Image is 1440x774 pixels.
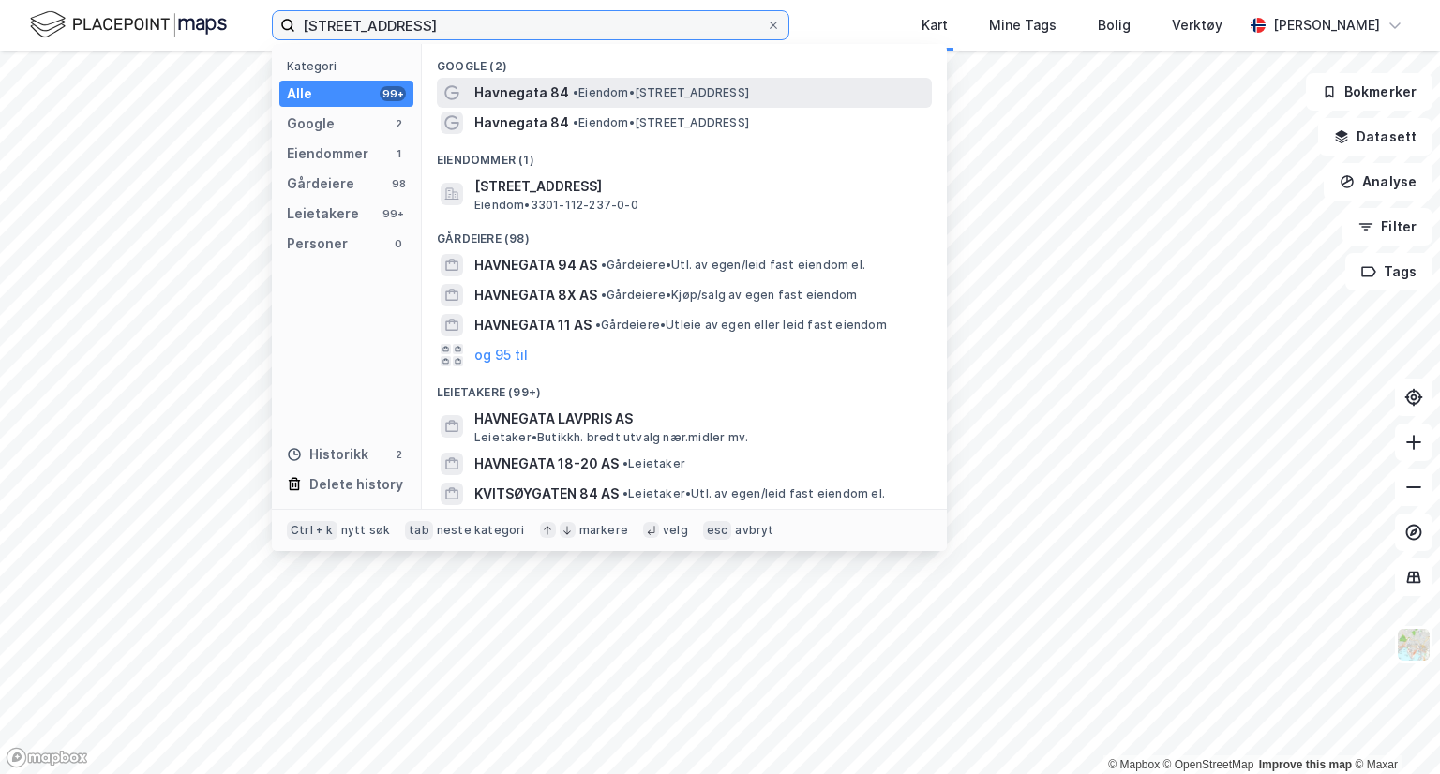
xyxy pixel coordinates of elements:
[437,523,525,538] div: neste kategori
[287,443,368,466] div: Historikk
[573,115,578,129] span: •
[391,236,406,251] div: 0
[474,112,569,134] span: Havnegata 84
[622,486,885,501] span: Leietaker • Utl. av egen/leid fast eiendom el.
[287,232,348,255] div: Personer
[595,318,887,333] span: Gårdeiere • Utleie av egen eller leid fast eiendom
[30,8,227,41] img: logo.f888ab2527a4732fd821a326f86c7f29.svg
[287,172,354,195] div: Gårdeiere
[474,254,597,276] span: HAVNEGATA 94 AS
[422,370,947,404] div: Leietakere (99+)
[474,408,924,430] span: HAVNEGATA LAVPRIS AS
[573,85,749,100] span: Eiendom • [STREET_ADDRESS]
[287,82,312,105] div: Alle
[1396,627,1432,662] img: Z
[622,456,628,470] span: •
[703,521,732,540] div: esc
[595,318,601,332] span: •
[287,521,337,540] div: Ctrl + k
[1324,163,1432,201] button: Analyse
[989,14,1057,37] div: Mine Tags
[474,344,528,366] button: og 95 til
[474,175,924,198] span: [STREET_ADDRESS]
[1098,14,1131,37] div: Bolig
[601,258,607,272] span: •
[287,112,335,135] div: Google
[663,523,688,538] div: velg
[1342,208,1432,246] button: Filter
[573,115,749,130] span: Eiendom • [STREET_ADDRESS]
[422,138,947,171] div: Eiendommer (1)
[474,314,592,336] span: HAVNEGATA 11 AS
[474,198,638,213] span: Eiendom • 3301-112-237-0-0
[422,216,947,250] div: Gårdeiere (98)
[287,202,359,225] div: Leietakere
[474,483,619,505] span: KVITSØYGATEN 84 AS
[1318,118,1432,156] button: Datasett
[922,14,948,37] div: Kart
[1172,14,1222,37] div: Verktøy
[391,447,406,462] div: 2
[405,521,433,540] div: tab
[474,453,619,475] span: HAVNEGATA 18-20 AS
[1346,684,1440,774] div: Kontrollprogram for chat
[601,288,857,303] span: Gårdeiere • Kjøp/salg av egen fast eiendom
[601,258,865,273] span: Gårdeiere • Utl. av egen/leid fast eiendom el.
[287,142,368,165] div: Eiendommer
[622,456,685,471] span: Leietaker
[474,82,569,104] span: Havnegata 84
[295,11,766,39] input: Søk på adresse, matrikkel, gårdeiere, leietakere eller personer
[601,288,607,302] span: •
[1273,14,1380,37] div: [PERSON_NAME]
[735,523,773,538] div: avbryt
[380,206,406,221] div: 99+
[6,747,88,768] a: Mapbox homepage
[391,116,406,131] div: 2
[1306,73,1432,111] button: Bokmerker
[287,59,413,73] div: Kategori
[573,85,578,99] span: •
[422,44,947,78] div: Google (2)
[579,523,628,538] div: markere
[1163,758,1254,771] a: OpenStreetMap
[1108,758,1160,771] a: Mapbox
[622,486,628,500] span: •
[309,473,403,496] div: Delete history
[1346,684,1440,774] iframe: Chat Widget
[341,523,391,538] div: nytt søk
[391,146,406,161] div: 1
[1345,253,1432,290] button: Tags
[391,176,406,191] div: 98
[474,430,748,445] span: Leietaker • Butikkh. bredt utvalg nær.midler mv.
[474,284,597,306] span: HAVNEGATA 8X AS
[380,86,406,101] div: 99+
[1259,758,1352,771] a: Improve this map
